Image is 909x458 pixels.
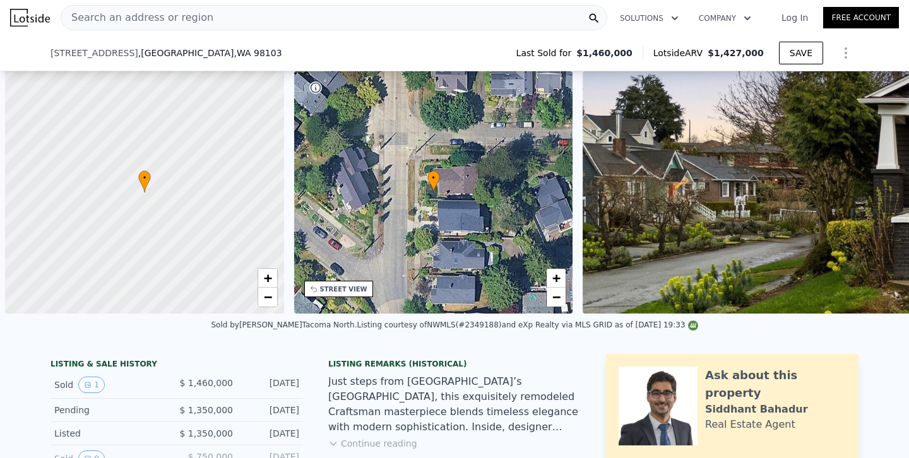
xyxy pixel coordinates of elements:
span: • [138,172,151,184]
span: , WA 98103 [234,48,282,58]
button: Show Options [833,40,858,66]
a: Zoom in [547,269,566,288]
span: − [552,289,561,305]
div: Siddhant Bahadur [705,402,808,417]
img: NWMLS Logo [688,320,698,331]
div: Sold [54,377,167,393]
a: Zoom in [258,269,277,288]
span: $ 1,350,000 [179,428,233,438]
button: SAVE [779,42,823,64]
span: [STREET_ADDRESS] [50,47,138,59]
button: Solutions [610,7,689,30]
span: $1,460,000 [576,47,633,59]
div: Listed [54,427,167,440]
div: Ask about this property [705,367,846,402]
span: − [263,289,271,305]
div: Listing Remarks (Historical) [328,359,581,369]
a: Zoom out [547,288,566,307]
button: Company [689,7,761,30]
a: Zoom out [258,288,277,307]
span: Search an address or region [61,10,213,25]
span: + [263,270,271,286]
span: Lotside ARV [653,47,708,59]
div: Sold by [PERSON_NAME]Tacoma North . [211,320,357,329]
div: Listing courtesy of NWMLS (#2349188) and eXp Realty via MLS GRID as of [DATE] 19:33 [357,320,698,329]
div: [DATE] [243,377,299,393]
span: + [552,270,561,286]
span: $1,427,000 [708,48,764,58]
span: , [GEOGRAPHIC_DATA] [138,47,282,59]
div: [DATE] [243,404,299,416]
div: [DATE] [243,427,299,440]
img: Lotside [10,9,50,26]
div: • [138,170,151,192]
div: Just steps from [GEOGRAPHIC_DATA]’s [GEOGRAPHIC_DATA], this exquisitely remodeled Craftsman maste... [328,374,581,435]
button: Continue reading [328,437,417,450]
span: $ 1,350,000 [179,405,233,415]
div: LISTING & SALE HISTORY [50,359,303,372]
span: • [427,172,440,184]
div: Pending [54,404,167,416]
div: Real Estate Agent [705,417,795,432]
div: • [427,170,440,192]
div: STREET VIEW [320,285,367,294]
a: Log In [766,11,823,24]
span: $ 1,460,000 [179,378,233,388]
a: Free Account [823,7,899,28]
button: View historical data [78,377,105,393]
span: Last Sold for [516,47,577,59]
